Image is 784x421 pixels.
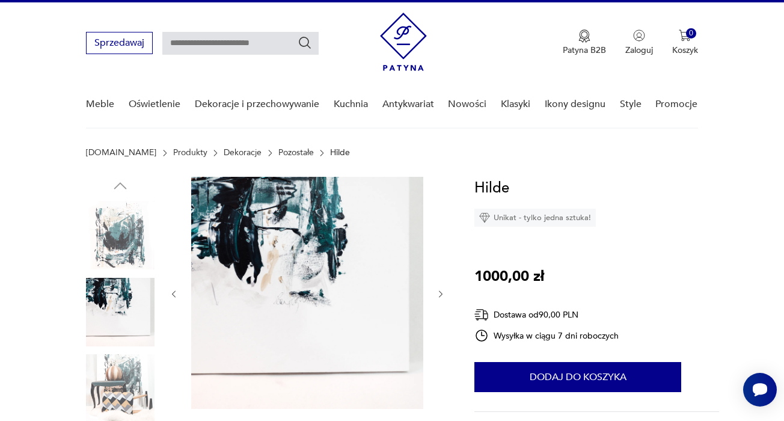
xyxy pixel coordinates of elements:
img: Zdjęcie produktu Hilde [86,201,155,269]
iframe: Smartsupp widget button [743,373,777,407]
img: Ikona koszyka [679,29,691,41]
a: Ikona medaluPatyna B2B [563,29,606,56]
a: Pozostałe [278,148,314,158]
a: Nowości [448,81,486,128]
button: Zaloguj [625,29,653,56]
a: Sprzedawaj [86,40,153,48]
div: Unikat - tylko jedna sztuka! [474,209,596,227]
img: Ikona medalu [578,29,590,43]
a: Meble [86,81,114,128]
img: Zdjęcie produktu Hilde [86,278,155,346]
div: Wysyłka w ciągu 7 dni roboczych [474,328,619,343]
p: Hilde [330,148,350,158]
a: Produkty [173,148,207,158]
button: Dodaj do koszyka [474,362,681,392]
p: 1000,00 zł [474,265,544,288]
img: Ikona diamentu [479,212,490,223]
img: Ikonka użytkownika [633,29,645,41]
a: Oświetlenie [129,81,180,128]
p: Koszyk [672,45,698,56]
a: Promocje [655,81,697,128]
img: Patyna - sklep z meblami i dekoracjami vintage [380,13,427,71]
button: Patyna B2B [563,29,606,56]
button: 0Koszyk [672,29,698,56]
img: Ikona dostawy [474,307,489,322]
a: Dekoracje [224,148,262,158]
img: Zdjęcie produktu Hilde [191,177,423,409]
a: Klasyki [501,81,530,128]
p: Zaloguj [625,45,653,56]
div: Dostawa od 90,00 PLN [474,307,619,322]
h1: Hilde [474,177,509,200]
a: Dekoracje i przechowywanie [195,81,319,128]
a: Style [620,81,642,128]
div: 0 [686,28,696,38]
a: Ikony designu [545,81,605,128]
p: Patyna B2B [563,45,606,56]
a: [DOMAIN_NAME] [86,148,156,158]
button: Sprzedawaj [86,32,153,54]
a: Antykwariat [382,81,434,128]
a: Kuchnia [334,81,368,128]
button: Szukaj [298,35,312,50]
